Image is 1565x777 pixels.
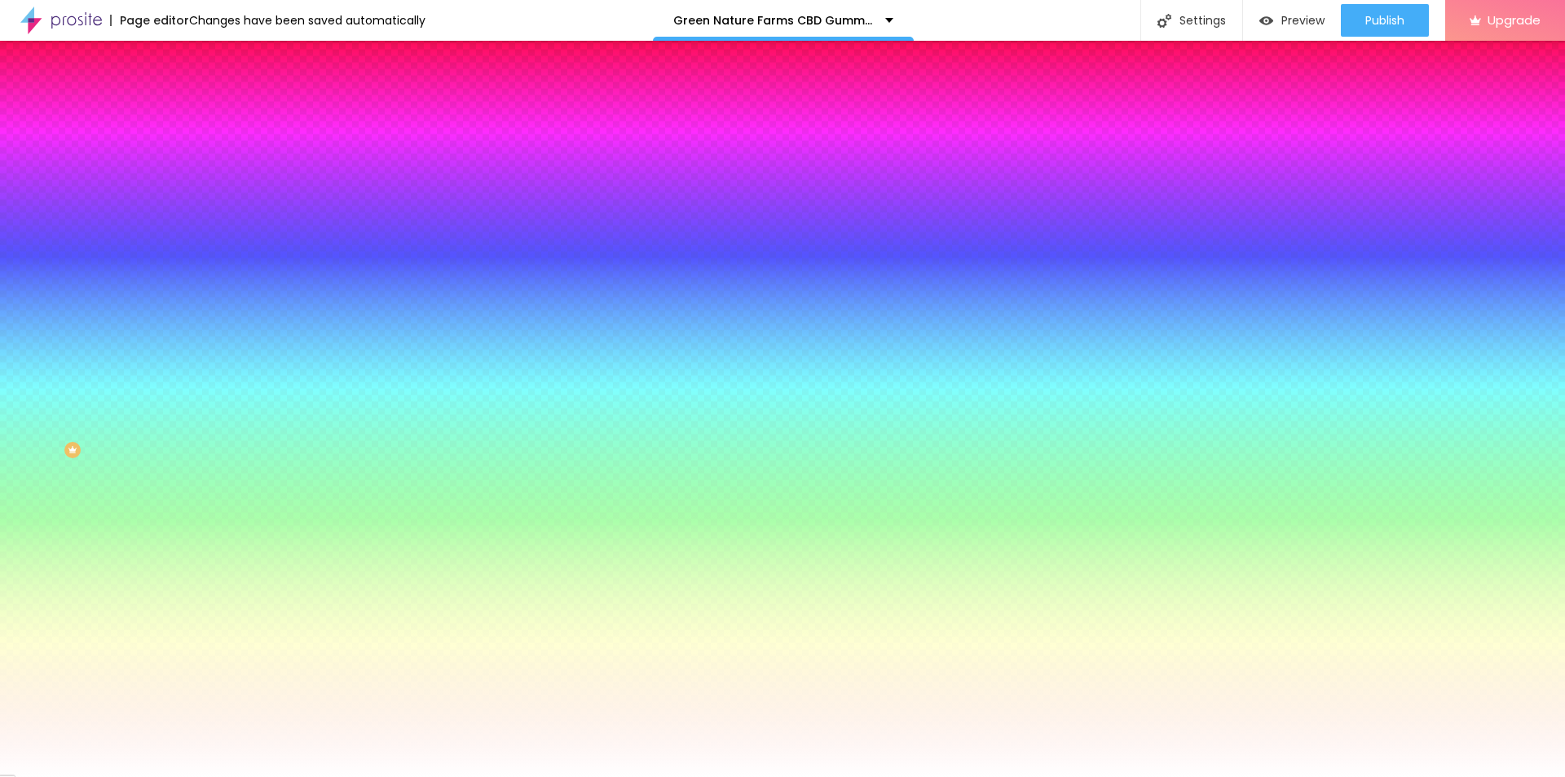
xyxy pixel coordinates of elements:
span: Publish [1365,14,1404,27]
div: Changes have been saved automatically [189,15,425,26]
p: Green Nature Farms CBD Gummies Reviews [673,15,873,26]
button: Publish [1341,4,1429,37]
span: Upgrade [1488,13,1541,27]
img: view-1.svg [1259,14,1273,28]
div: Page editor [110,15,189,26]
span: Preview [1281,14,1325,27]
img: Icone [1157,14,1171,28]
button: Preview [1243,4,1341,37]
